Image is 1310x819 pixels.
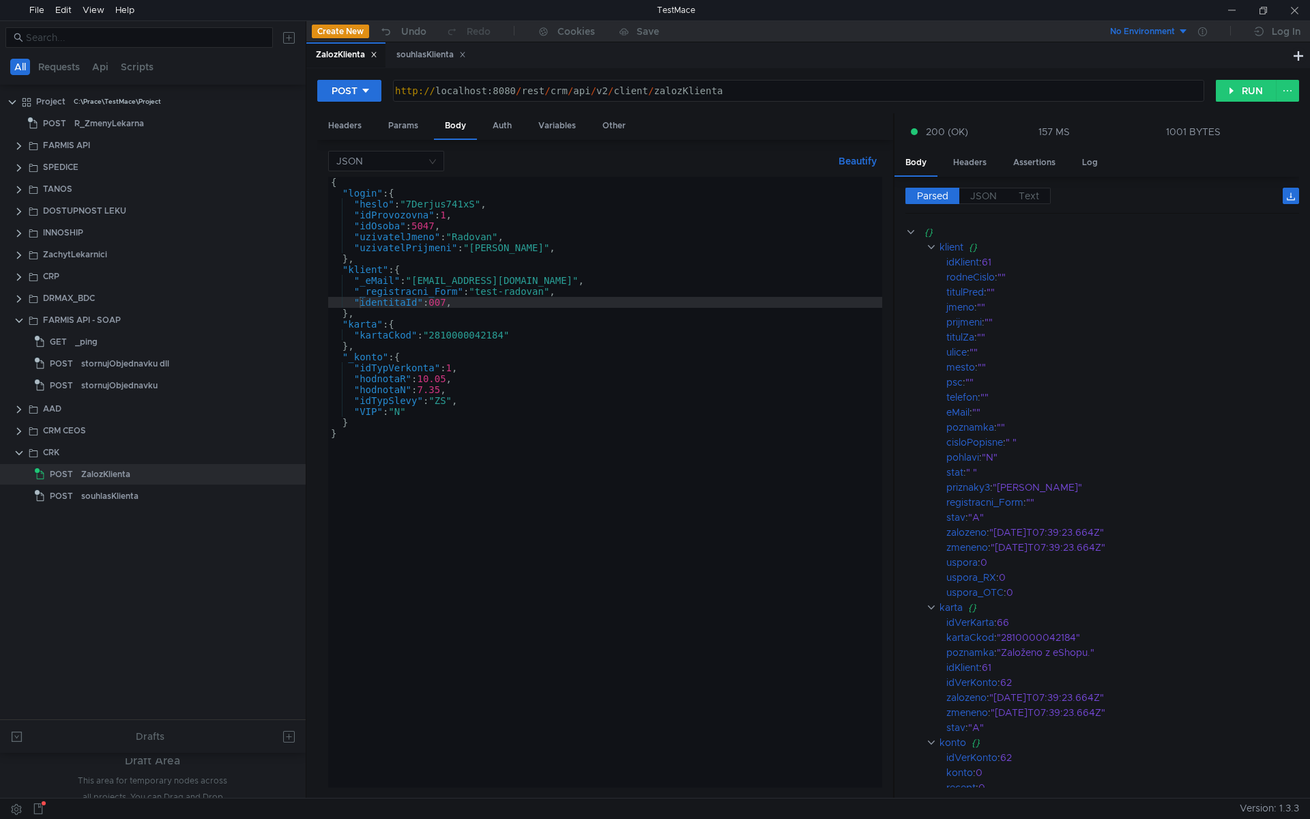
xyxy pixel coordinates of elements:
div: eMail [946,405,970,420]
div: {} [925,225,1280,240]
div: : [946,570,1299,585]
div: "N" [982,450,1282,465]
div: Project [36,91,65,112]
div: 1001 BYTES [1166,126,1221,138]
div: "" [977,300,1281,315]
div: ZachytLekarnici [43,244,107,265]
div: TANOS [43,179,72,199]
div: : [946,525,1299,540]
div: uspora_OTC [946,585,1004,600]
div: souhlasKlienta [81,486,139,506]
div: prijmeni [946,315,982,330]
div: poznamka [946,645,994,660]
button: Create New [312,25,369,38]
div: "A" [968,510,1281,525]
div: zmeneno [946,705,988,720]
button: All [10,59,30,75]
div: "A" [968,720,1281,735]
div: No Environment [1110,25,1175,38]
div: 61 [982,660,1282,675]
button: Requests [34,59,84,75]
div: : [946,420,1299,435]
div: FARMIS API [43,135,90,156]
button: Beautify [833,153,882,169]
div: Assertions [1002,150,1066,175]
div: 61 [982,255,1282,270]
div: mesto [946,360,975,375]
div: : [946,450,1299,465]
div: 0 [978,780,1281,795]
div: : [946,405,1299,420]
div: klient [940,240,963,255]
div: "[PERSON_NAME]" [993,480,1282,495]
div: "[DATE]T07:39:23.664Z" [989,525,1282,540]
div: : [946,510,1299,525]
div: {} [968,600,1281,615]
div: DOSTUPNOST LEKU [43,201,126,221]
div: Body [894,150,937,177]
div: rodneCislo [946,270,995,285]
div: uspora_RX [946,570,996,585]
div: souhlasKlienta [396,48,466,62]
div: recept [946,780,976,795]
span: POST [43,113,66,134]
button: No Environment [1094,20,1189,42]
div: 0 [999,570,1283,585]
div: : [946,465,1299,480]
div: : [946,300,1299,315]
div: Cookies [557,23,595,40]
div: "" [978,360,1281,375]
div: : [946,690,1299,705]
div: : [946,390,1299,405]
div: FARMIS API - SOAP [43,310,121,330]
div: stat [946,465,963,480]
div: : [946,630,1299,645]
span: POST [50,354,73,374]
div: "" [987,285,1282,300]
div: 0 [980,555,1281,570]
div: : [946,780,1299,795]
div: "[DATE]T07:39:23.664Z" [989,690,1282,705]
div: {} [972,735,1281,750]
div: idKlient [946,660,979,675]
div: Headers [942,150,998,175]
div: kartaCkod [946,630,994,645]
div: : [946,720,1299,735]
div: 0 [976,765,1281,780]
div: Auth [482,113,523,139]
div: "2810000042184" [997,630,1283,645]
div: konto [946,765,973,780]
div: : [946,645,1299,660]
div: Save [637,27,659,36]
div: : [946,330,1299,345]
div: "[DATE]T07:39:23.664Z" [991,705,1282,720]
div: Params [377,113,429,139]
div: karta [940,600,963,615]
div: Body [434,113,477,140]
div: CRM CEOS [43,420,86,441]
div: "Založeno z eShopu." [997,645,1283,660]
button: Scripts [117,59,158,75]
div: titulZa [946,330,974,345]
div: : [946,480,1299,495]
div: POST [332,83,358,98]
span: POST [50,375,73,396]
button: Undo [369,21,436,42]
div: Undo [401,23,426,40]
div: Drafts [136,728,164,745]
div: Headers [317,113,373,139]
div: : [946,615,1299,630]
div: ulice [946,345,967,360]
button: POST [317,80,381,102]
div: INNOSHIP [43,222,83,243]
div: Redo [467,23,491,40]
div: psc [946,375,963,390]
div: : [946,255,1299,270]
div: R_ZmenyLekarna [74,113,144,134]
div: "" [997,420,1283,435]
div: stav [946,720,965,735]
div: : [946,585,1299,600]
div: " " [1006,435,1283,450]
div: C:\Prace\TestMace\Project [74,91,161,112]
span: GET [50,332,67,352]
